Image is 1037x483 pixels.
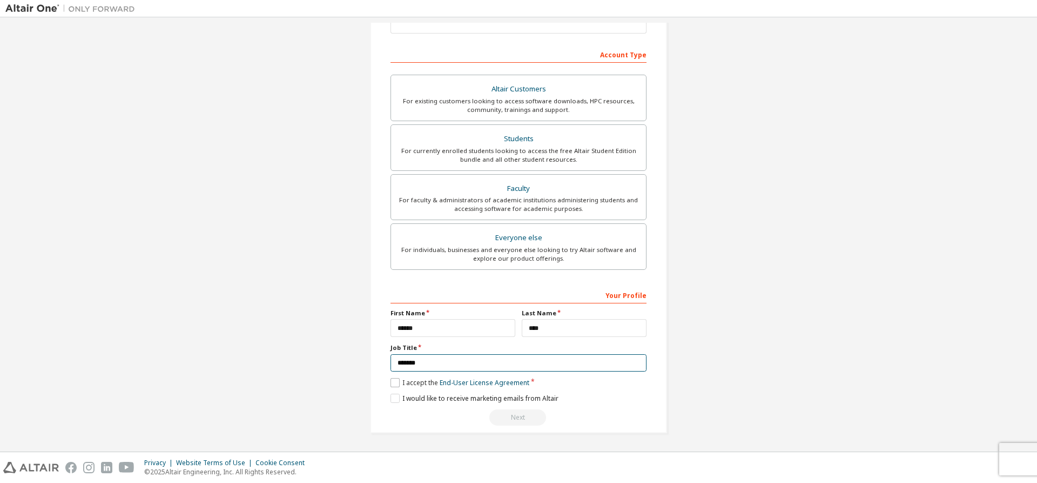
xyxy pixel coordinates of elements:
[65,462,77,473] img: facebook.svg
[176,459,255,467] div: Website Terms of Use
[144,459,176,467] div: Privacy
[390,378,529,387] label: I accept the
[390,309,515,317] label: First Name
[398,246,639,263] div: For individuals, businesses and everyone else looking to try Altair software and explore our prod...
[398,181,639,196] div: Faculty
[390,394,558,403] label: I would like to receive marketing emails from Altair
[398,230,639,246] div: Everyone else
[398,196,639,213] div: For faculty & administrators of academic institutions administering students and accessing softwa...
[144,467,311,477] p: © 2025 Altair Engineering, Inc. All Rights Reserved.
[119,462,134,473] img: youtube.svg
[390,286,647,303] div: Your Profile
[390,45,647,63] div: Account Type
[255,459,311,467] div: Cookie Consent
[398,82,639,97] div: Altair Customers
[440,378,529,387] a: End-User License Agreement
[101,462,112,473] img: linkedin.svg
[522,309,647,317] label: Last Name
[398,147,639,164] div: For currently enrolled students looking to access the free Altair Student Edition bundle and all ...
[5,3,140,14] img: Altair One
[390,409,647,426] div: Read and acccept EULA to continue
[398,131,639,147] div: Students
[83,462,95,473] img: instagram.svg
[3,462,59,473] img: altair_logo.svg
[398,97,639,114] div: For existing customers looking to access software downloads, HPC resources, community, trainings ...
[390,343,647,352] label: Job Title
